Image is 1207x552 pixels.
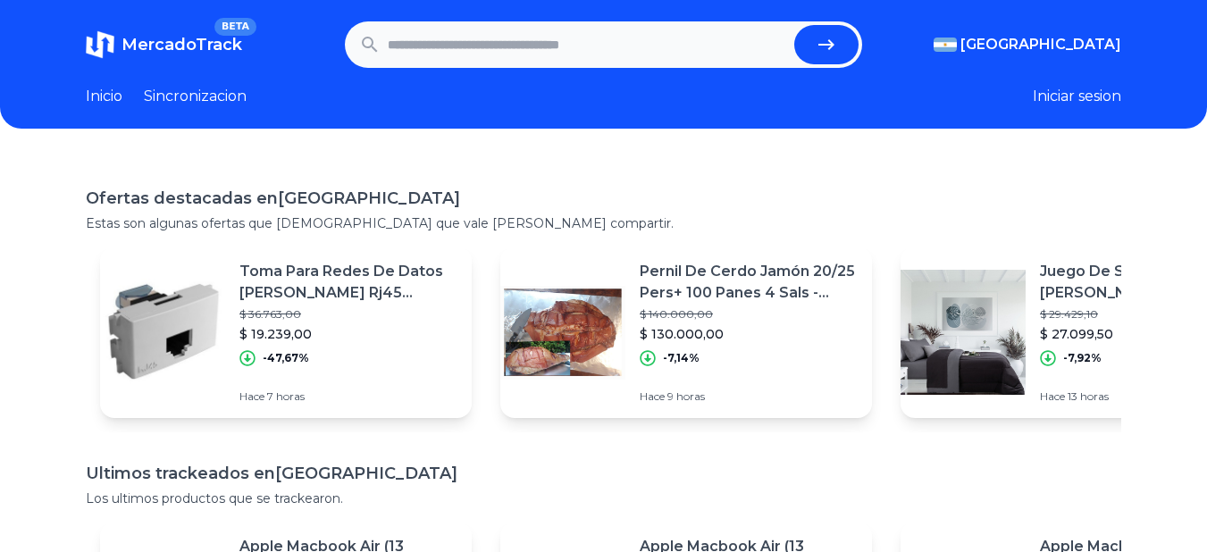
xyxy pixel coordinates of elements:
p: $ 140.000,00 [640,307,858,322]
p: -47,67% [263,351,309,365]
p: $ 130.000,00 [640,325,858,343]
p: -7,92% [1063,351,1102,365]
button: Iniciar sesion [1033,86,1121,107]
a: MercadoTrackBETA [86,30,242,59]
h1: Ofertas destacadas en [GEOGRAPHIC_DATA] [86,186,1121,211]
a: Featured imageToma Para Redes De Datos [PERSON_NAME] Rj45 Categoria 5 Teclastar$ 36.763,00$ 19.23... [100,247,472,418]
img: Featured image [901,270,1026,395]
p: $ 36.763,00 [239,307,457,322]
span: [GEOGRAPHIC_DATA] [960,34,1121,55]
a: Inicio [86,86,122,107]
span: MercadoTrack [122,35,242,54]
p: Los ultimos productos que se trackearon. [86,489,1121,507]
img: Argentina [934,38,957,52]
p: $ 19.239,00 [239,325,457,343]
p: Hace 7 horas [239,389,457,404]
p: Hace 9 horas [640,389,858,404]
p: -7,14% [663,351,700,365]
img: MercadoTrack [86,30,114,59]
a: Featured imagePernil De Cerdo Jamón 20/25 Pers+ 100 Panes 4 Sals -boedo$ 140.000,00$ 130.000,00-7... [500,247,872,418]
p: Estas son algunas ofertas que [DEMOGRAPHIC_DATA] que vale [PERSON_NAME] compartir. [86,214,1121,232]
img: Featured image [500,270,625,395]
img: Featured image [100,270,225,395]
h1: Ultimos trackeados en [GEOGRAPHIC_DATA] [86,461,1121,486]
p: Pernil De Cerdo Jamón 20/25 Pers+ 100 Panes 4 Sals -boedo [640,261,858,304]
button: [GEOGRAPHIC_DATA] [934,34,1121,55]
p: Toma Para Redes De Datos [PERSON_NAME] Rj45 Categoria 5 Teclastar [239,261,457,304]
a: Sincronizacion [144,86,247,107]
span: BETA [214,18,256,36]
